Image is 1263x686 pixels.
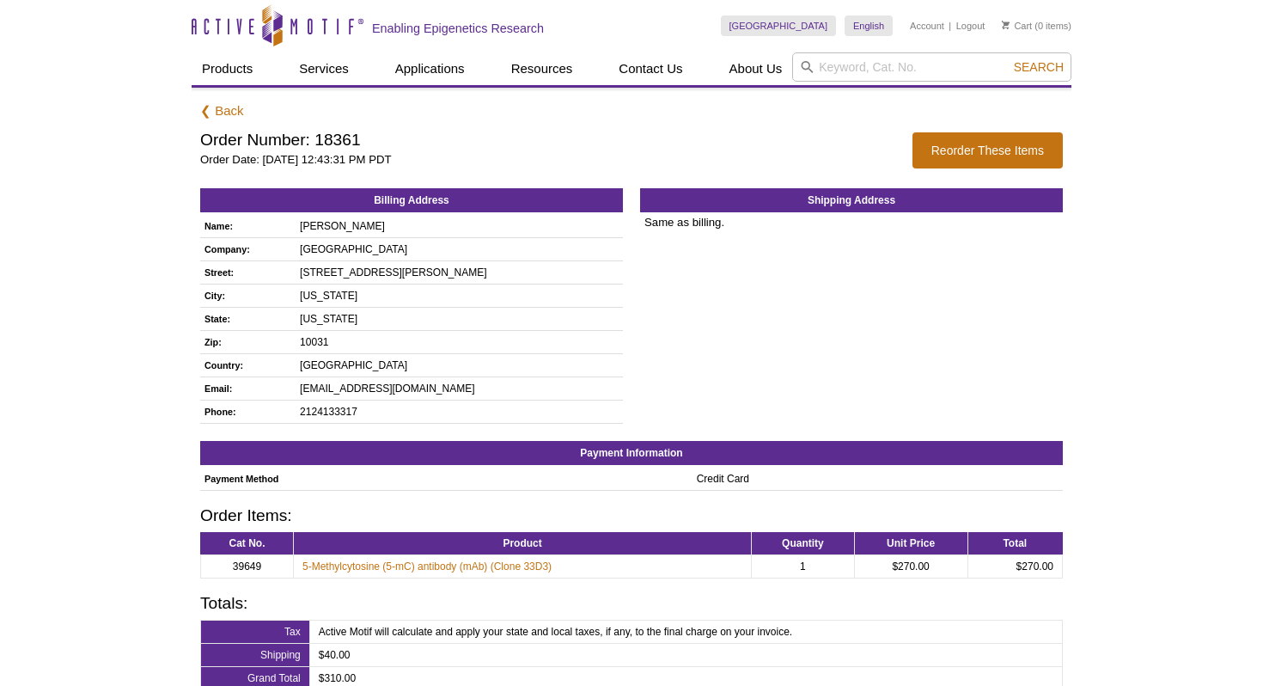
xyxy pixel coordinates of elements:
h2: Order Items: [200,508,1063,524]
h5: Email: [204,381,287,396]
a: Account [910,20,944,32]
h2: Shipping Address [640,188,1063,212]
td: 10031 [296,330,623,353]
td: 2124133317 [296,400,623,423]
a: Products [192,52,263,85]
h2: Totals: [200,596,1063,611]
td: $40.00 [309,643,1062,666]
a: Services [289,52,359,85]
td: [GEOGRAPHIC_DATA] [296,353,623,377]
th: Quantity [752,532,854,555]
td: Shipping [201,643,310,666]
a: Cart [1002,20,1032,32]
h5: City: [204,288,287,303]
td: [EMAIL_ADDRESS][DOMAIN_NAME] [296,377,623,400]
li: (0 items) [1002,15,1071,36]
th: Unit Price [854,532,967,555]
td: 39649 [201,554,294,578]
td: $270.00 [967,554,1062,578]
h2: Enabling Epigenetics Research [372,21,544,36]
h5: Street: [204,265,287,280]
h5: Country: [204,358,287,373]
input: Keyword, Cat. No. [792,52,1071,82]
h5: Zip: [204,334,287,350]
h5: Name: [204,218,287,234]
a: About Us [719,52,793,85]
th: Cat No. [201,532,294,555]
td: Active Motif will calculate and apply your state and local taxes, if any, to the final charge on ... [309,620,1062,643]
span: Search [1014,60,1064,74]
button: Reorder These Items [912,132,1063,168]
li: | [949,15,951,36]
img: Your Cart [1002,21,1010,29]
a: [GEOGRAPHIC_DATA] [721,15,837,36]
td: Credit Card [693,468,1063,491]
h2: Billing Address [200,188,623,212]
a: Applications [385,52,475,85]
h5: Company: [204,242,287,257]
h5: State: [204,311,287,327]
p: Order Date: [DATE] 12:43:31 PM PDT [200,152,895,168]
a: 5-Methylcytosine (5-mC) antibody (mAb) (Clone 33D3) [302,559,552,574]
th: Product [293,532,751,555]
td: 1 [752,554,854,578]
a: Resources [501,52,583,85]
h5: Phone: [204,404,287,420]
a: ❮ Back [200,103,244,119]
td: [US_STATE] [296,307,623,330]
button: Search [1009,59,1069,75]
td: [PERSON_NAME] [296,215,623,238]
th: Total [967,532,1062,555]
a: Logout [956,20,985,32]
td: [STREET_ADDRESS][PERSON_NAME] [296,260,623,284]
a: Contact Us [608,52,693,85]
td: [GEOGRAPHIC_DATA] [296,237,623,260]
p: Same as billing. [640,215,1063,230]
h5: Payment Method [204,471,684,487]
a: English [845,15,893,36]
td: Tax [201,620,310,643]
h2: Order Number: 18361 [200,132,895,148]
td: $270.00 [854,554,967,578]
h2: Payment Information [200,441,1063,465]
td: [US_STATE] [296,284,623,307]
